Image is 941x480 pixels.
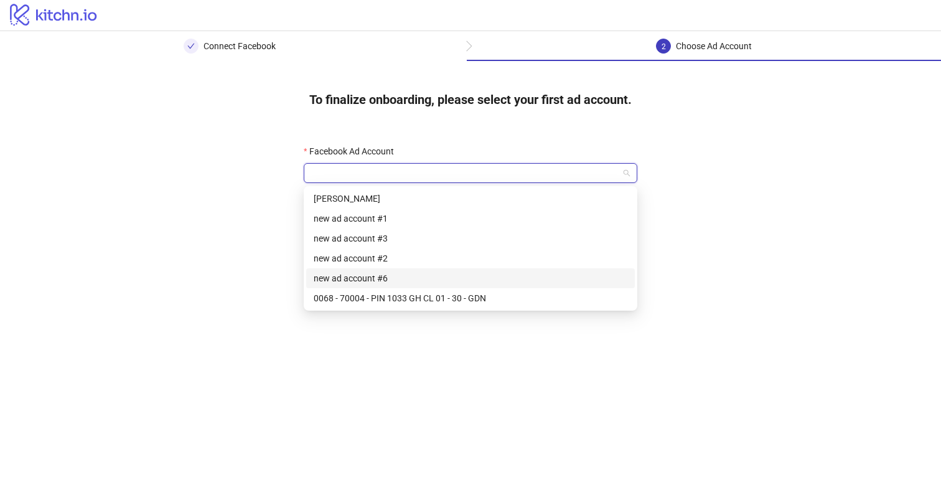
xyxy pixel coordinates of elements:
div: 0068 - 70004 - PIN 1033 GH CL 01 - 30 - GDN [314,291,627,305]
span: check [187,42,195,50]
div: Choose Ad Account [676,39,752,54]
div: Connect Facebook [204,39,276,54]
div: new ad account #3 [306,228,635,248]
div: new ad account #1 [314,212,627,225]
div: new ad account #2 [314,252,627,265]
input: Facebook Ad Account [311,164,619,182]
h4: To finalize onboarding, please select your first ad account. [289,81,652,118]
div: new ad account #2 [306,248,635,268]
div: new ad account #6 [314,271,627,285]
div: [PERSON_NAME] [314,192,627,205]
div: new ad account #3 [314,232,627,245]
span: 2 [662,42,666,51]
div: 0068 - 70004 - PIN 1033 GH CL 01 - 30 - GDN [306,288,635,308]
div: new ad account #1 [306,209,635,228]
label: Facebook Ad Account [304,144,402,158]
div: new ad account #6 [306,268,635,288]
div: Nickolas Breazu [306,189,635,209]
